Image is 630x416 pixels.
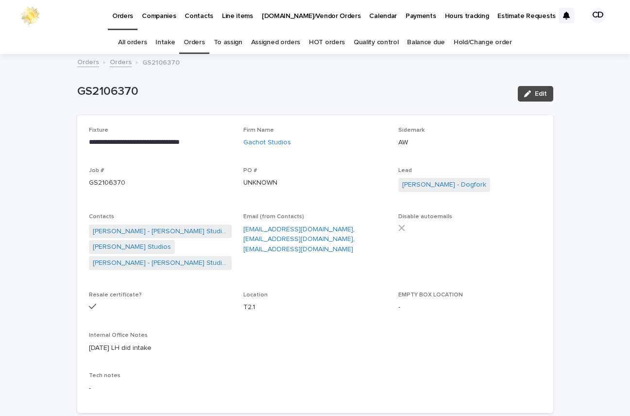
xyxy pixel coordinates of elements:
[184,31,204,54] a: Orders
[402,180,486,190] a: [PERSON_NAME] - Dogfork
[93,258,228,268] a: [PERSON_NAME] - [PERSON_NAME] Studios
[77,56,99,67] a: Orders
[89,214,114,220] span: Contacts
[398,127,425,133] span: Sidemark
[590,8,606,23] div: CD
[118,31,147,54] a: All orders
[155,31,175,54] a: Intake
[243,214,304,220] span: Email (from Contacts)
[243,302,387,312] p: T2.1
[398,168,412,173] span: Lead
[89,343,542,353] p: [DATE] LH did intake
[89,168,104,173] span: Job #
[243,127,274,133] span: Firm Name
[19,6,41,25] img: 0ffKfDbyRa2Iv8hnaAqg
[535,90,547,97] span: Edit
[243,226,353,233] a: [EMAIL_ADDRESS][DOMAIN_NAME]
[89,373,120,379] span: Tech notes
[89,178,232,188] p: GS2106370
[243,225,387,255] p: , ,
[93,242,171,252] a: [PERSON_NAME] Studios
[243,292,268,298] span: Location
[398,292,463,298] span: EMPTY BOX LOCATION
[89,127,108,133] span: Fixture
[93,226,228,237] a: [PERSON_NAME] - [PERSON_NAME] Studios
[354,31,398,54] a: Quality control
[110,56,132,67] a: Orders
[251,31,300,54] a: Assigned orders
[454,31,512,54] a: Hold/Change order
[214,31,242,54] a: To assign
[89,332,148,338] span: Internal Office Notes
[309,31,345,54] a: HOT orders
[407,31,445,54] a: Balance due
[243,138,291,148] a: Gachot Studios
[398,138,542,148] p: AW
[398,302,542,312] p: -
[243,168,257,173] span: PO #
[243,178,387,188] p: UNKNOWN
[89,292,142,298] span: Resale certificate?
[243,246,353,253] a: [EMAIL_ADDRESS][DOMAIN_NAME]
[89,383,542,394] p: -
[518,86,553,102] button: Edit
[398,214,452,220] span: Disable autoemails
[142,56,180,67] p: GS2106370
[77,85,510,99] p: GS2106370
[243,236,353,243] a: [EMAIL_ADDRESS][DOMAIN_NAME]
